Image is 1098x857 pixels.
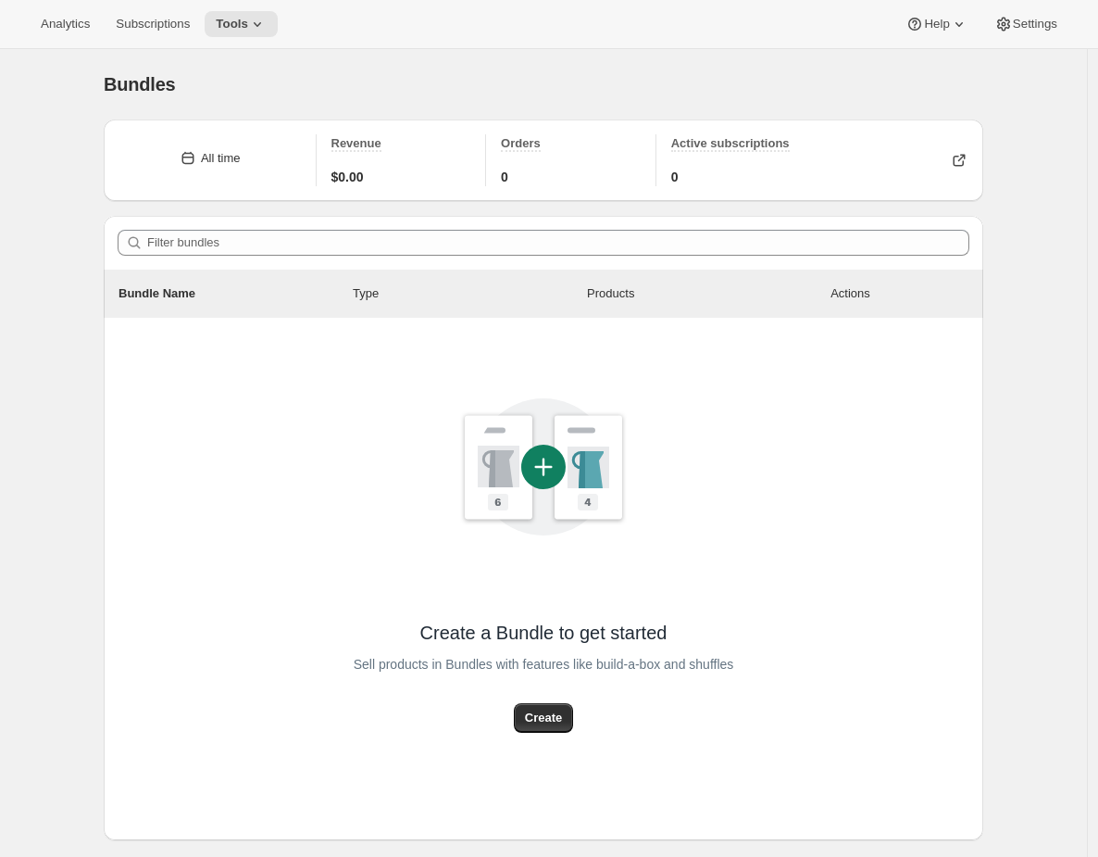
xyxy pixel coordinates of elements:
button: Analytics [30,11,101,37]
span: Analytics [41,17,90,32]
span: Help [924,17,949,32]
button: Subscriptions [105,11,201,37]
span: Subscriptions [116,17,190,32]
span: Tools [216,17,248,32]
button: Create [514,703,573,733]
span: Bundles [104,74,176,95]
span: $0.00 [331,168,364,186]
span: Orders [501,136,541,150]
div: Type [353,284,587,303]
span: 0 [671,168,679,186]
div: Actions [830,284,968,303]
button: Help [894,11,979,37]
div: Products [587,284,821,303]
p: Bundle Name [119,284,353,303]
span: Revenue [331,136,381,150]
button: Settings [983,11,1068,37]
span: Active subscriptions [671,136,790,150]
span: Create a Bundle to get started [420,620,668,646]
button: Tools [205,11,278,37]
input: Filter bundles [147,230,969,256]
span: Settings [1013,17,1057,32]
span: Create [525,709,562,727]
div: All time [201,149,241,168]
span: 0 [501,168,508,186]
span: Sell products in Bundles with features like build-a-box and shuffles [354,651,734,677]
